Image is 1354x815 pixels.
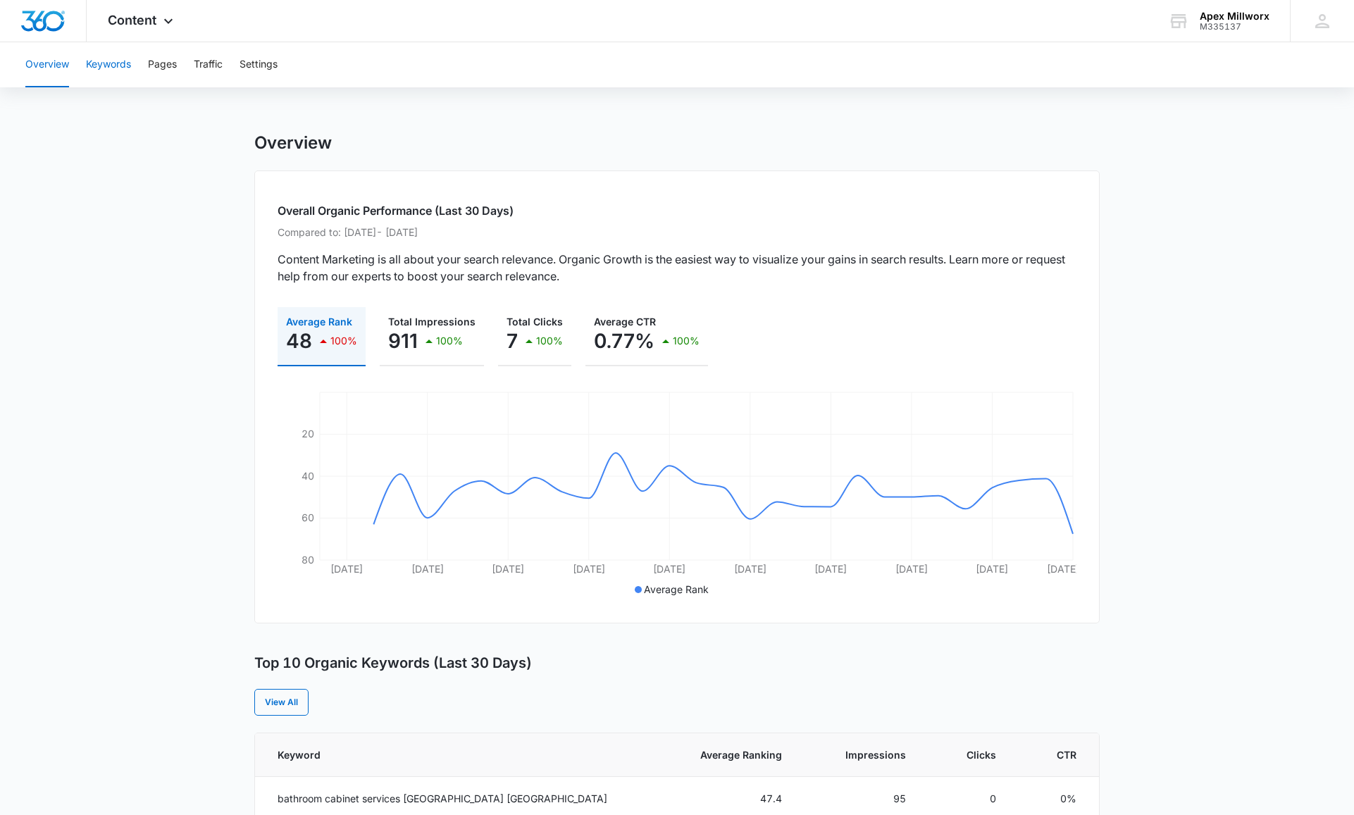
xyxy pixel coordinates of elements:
[653,563,685,575] tspan: [DATE]
[278,225,1076,239] p: Compared to: [DATE] - [DATE]
[814,563,847,575] tspan: [DATE]
[254,654,532,672] h3: Top 10 Organic Keywords (Last 30 Days)
[86,42,131,87] button: Keywords
[286,330,312,352] p: 48
[240,42,278,87] button: Settings
[302,428,314,440] tspan: 20
[645,583,709,595] span: Average Rank
[25,42,69,87] button: Overview
[673,336,700,346] p: 100%
[836,747,906,762] span: Impressions
[507,316,563,328] span: Total Clicks
[536,336,563,346] p: 100%
[286,316,352,328] span: Average Rank
[330,336,357,346] p: 100%
[895,563,928,575] tspan: [DATE]
[960,747,996,762] span: Clicks
[254,132,332,154] h1: Overview
[108,13,156,27] span: Content
[411,563,444,575] tspan: [DATE]
[690,747,783,762] span: Average Ranking
[148,42,177,87] button: Pages
[734,563,766,575] tspan: [DATE]
[330,563,363,575] tspan: [DATE]
[1200,11,1269,22] div: account name
[194,42,223,87] button: Traffic
[573,563,605,575] tspan: [DATE]
[302,511,314,523] tspan: 60
[436,336,463,346] p: 100%
[1050,747,1076,762] span: CTR
[1200,22,1269,32] div: account id
[302,470,314,482] tspan: 40
[388,316,476,328] span: Total Impressions
[254,689,309,716] a: View All
[278,251,1076,285] p: Content Marketing is all about your search relevance. Organic Growth is the easiest way to visual...
[492,563,524,575] tspan: [DATE]
[1047,563,1079,575] tspan: [DATE]
[278,202,1076,219] h2: Overall Organic Performance (Last 30 Days)
[507,330,518,352] p: 7
[388,330,418,352] p: 911
[976,563,1008,575] tspan: [DATE]
[594,330,654,352] p: 0.77%
[278,747,616,762] span: Keyword
[594,316,656,328] span: Average CTR
[302,554,314,566] tspan: 80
